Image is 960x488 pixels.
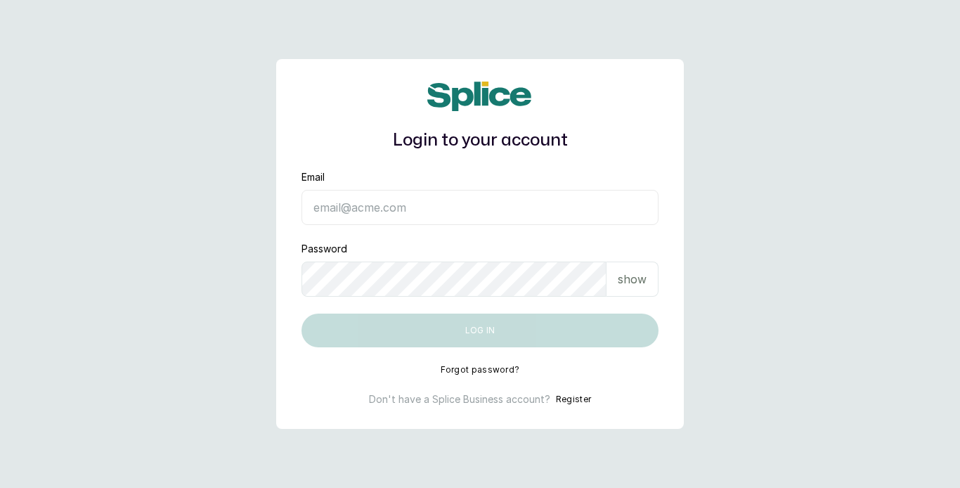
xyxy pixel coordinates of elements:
[441,364,520,375] button: Forgot password?
[301,242,347,256] label: Password
[301,170,325,184] label: Email
[301,314,659,347] button: Log in
[618,271,647,288] p: show
[301,190,659,225] input: email@acme.com
[556,392,591,406] button: Register
[369,392,550,406] p: Don't have a Splice Business account?
[301,128,659,153] h1: Login to your account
